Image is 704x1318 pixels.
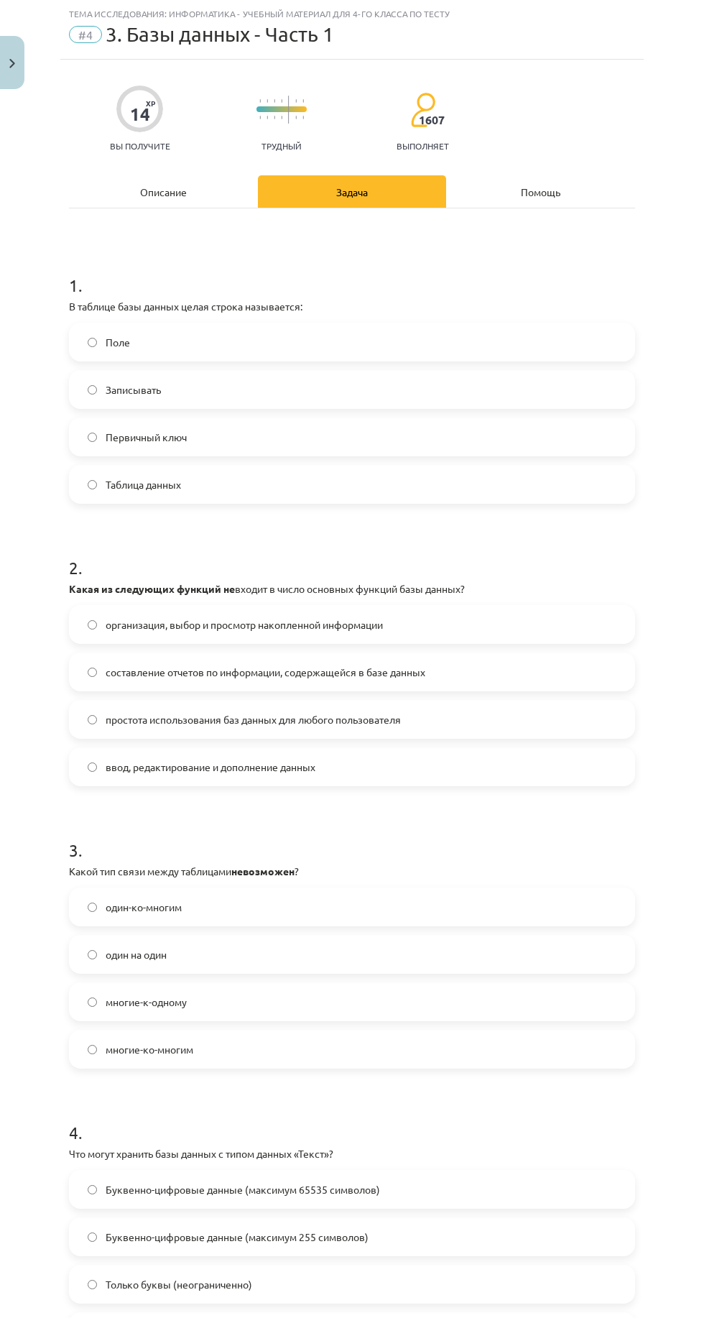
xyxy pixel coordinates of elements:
[397,140,449,152] font: выполняет
[146,98,155,109] font: XP
[69,557,78,578] font: 2
[106,900,182,913] font: один-ко-многим
[88,480,97,489] input: Таблица данных
[88,620,97,630] input: организация, выбор и просмотр накопленной информации
[110,140,170,152] font: Вы получите
[410,92,435,128] img: students-c634bb4e5e11cddfef0936a35e636f08e4e9abd3cc4e673bd6f9a4125e45ecb1.svg
[460,582,465,595] font: ?
[295,865,299,877] font: ?
[69,582,235,595] font: Какая из следующих функций не
[106,995,187,1008] font: многие-к-одному
[88,338,97,347] input: Поле
[106,665,425,678] font: составление отчетов по информации, содержащейся в базе данных
[336,185,368,198] font: Задача
[69,275,78,295] font: 1
[88,1045,97,1054] input: многие-ко-многим
[88,668,97,677] input: составление отчетов по информации, содержащейся в базе данных
[267,116,268,119] img: icon-short-line-57e1e144782c952c97e751825c79c345078a6d821885a25fce030b3d8c18986b.svg
[106,1183,380,1196] font: Буквенно-цифровые данные (максимум 65535 символов)
[235,582,460,595] font: входит в число основных функций базы данных
[106,1278,252,1291] font: Только буквы (неограниченно)
[267,99,268,103] img: icon-short-line-57e1e144782c952c97e751825c79c345078a6d821885a25fce030b3d8c18986b.svg
[88,433,97,442] input: Первичный ключ
[88,715,97,724] input: простота использования баз данных для любого пользователя
[88,903,97,912] input: один-ко-многим
[281,116,282,119] img: icon-short-line-57e1e144782c952c97e751825c79c345078a6d821885a25fce030b3d8c18986b.svg
[231,865,295,877] font: невозможен
[106,618,383,631] font: организация, выбор и просмотр накопленной информации
[106,948,167,961] font: один на один
[106,760,315,773] font: ввод, редактирование и дополнение данных
[106,1230,369,1243] font: Буквенно-цифровые данные (максимум 255 символов)
[69,839,78,860] font: 3
[88,762,97,772] input: ввод, редактирование и дополнение данных
[295,116,297,119] img: icon-short-line-57e1e144782c952c97e751825c79c345078a6d821885a25fce030b3d8c18986b.svg
[106,430,187,443] font: Первичный ключ
[106,336,130,349] font: Поле
[259,99,261,103] img: icon-short-line-57e1e144782c952c97e751825c79c345078a6d821885a25fce030b3d8c18986b.svg
[106,1043,193,1056] font: многие-ко-многим
[9,59,15,68] img: icon-close-lesson-0947bae3869378f0d4975bcd49f059093ad1ed9edebbc8119c70593378902aed.svg
[106,22,334,46] font: 3. Базы данных - Часть 1
[78,275,83,295] font: .
[130,103,150,125] font: 14
[88,950,97,959] input: один на один
[295,99,297,103] img: icon-short-line-57e1e144782c952c97e751825c79c345078a6d821885a25fce030b3d8c18986b.svg
[281,99,282,103] img: icon-short-line-57e1e144782c952c97e751825c79c345078a6d821885a25fce030b3d8c18986b.svg
[69,1122,78,1143] font: 4
[274,99,275,103] img: icon-short-line-57e1e144782c952c97e751825c79c345078a6d821885a25fce030b3d8c18986b.svg
[69,865,231,877] font: Какой тип связи между таблицами
[521,185,560,198] font: Помощь
[88,385,97,395] input: Записывать
[140,185,187,198] font: Описание
[302,116,304,119] img: icon-short-line-57e1e144782c952c97e751825c79c345078a6d821885a25fce030b3d8c18986b.svg
[78,557,83,578] font: .
[88,1185,97,1194] input: Буквенно-цифровые данные (максимум 65535 символов)
[261,140,302,152] font: Трудный
[106,713,401,726] font: простота использования баз данных для любого пользователя
[69,1147,333,1160] font: Что могут хранить базы данных с типом данных «Текст»?
[78,1122,83,1143] font: .
[106,478,181,491] font: Таблица данных
[78,27,93,42] font: #4
[419,112,445,127] font: 1607
[274,116,275,119] img: icon-short-line-57e1e144782c952c97e751825c79c345078a6d821885a25fce030b3d8c18986b.svg
[88,1280,97,1289] input: Только буквы (неограниченно)
[88,1232,97,1242] input: Буквенно-цифровые данные (максимум 255 символов)
[69,8,450,19] font: Тема исследования: Информатика - учебный материал для 4-го класса по тесту
[106,383,161,396] font: Записывать
[302,99,304,103] img: icon-short-line-57e1e144782c952c97e751825c79c345078a6d821885a25fce030b3d8c18986b.svg
[78,839,83,860] font: .
[259,116,261,119] img: icon-short-line-57e1e144782c952c97e751825c79c345078a6d821885a25fce030b3d8c18986b.svg
[288,96,290,124] img: icon-long-line-d9ea69661e0d244f92f715978eff75569469978d946b2353a9bb055b3ed8787d.svg
[69,300,302,313] font: В таблице базы данных целая строка называется:
[88,997,97,1007] input: многие-к-одному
